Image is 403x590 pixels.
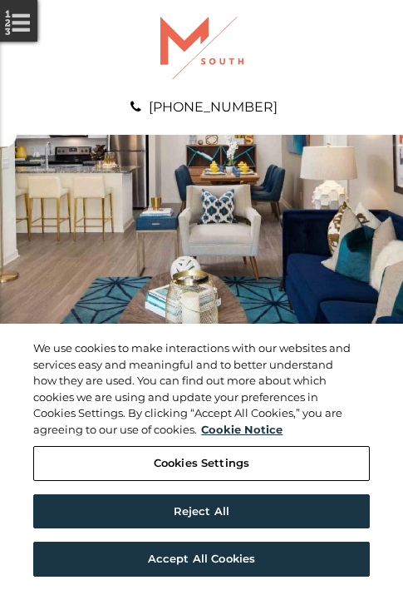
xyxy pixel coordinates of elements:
img: A graphic with a red M and the word SOUTH. [160,17,243,79]
a: More information about your privacy [201,423,283,436]
div: We use cookies to make interactions with our websites and services easy and meaningful and to bet... [33,340,351,438]
button: Cookies Settings [33,446,370,481]
a: [PHONE_NUMBER] [149,99,278,115]
button: Reject All [33,494,370,529]
button: Accept All Cookies [33,542,370,577]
